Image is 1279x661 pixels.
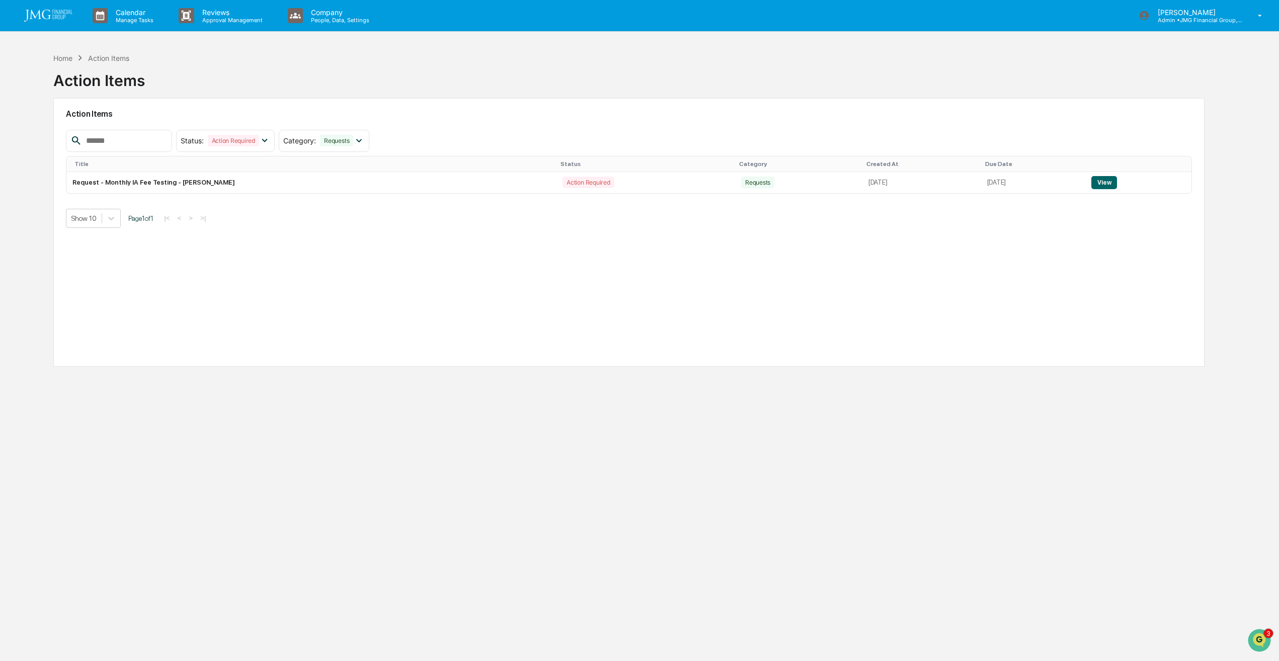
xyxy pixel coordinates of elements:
[862,172,981,193] td: [DATE]
[981,172,1086,193] td: [DATE]
[1247,628,1274,655] iframe: Open customer support
[20,225,63,235] span: Data Lookup
[108,8,158,17] p: Calendar
[985,160,1082,168] div: Due Date
[181,136,204,145] span: Status :
[10,154,26,171] img: Jack Rasmussen
[20,137,28,145] img: 1746055101610-c473b297-6a78-478c-a979-82029cc54cd1
[10,127,26,143] img: Jack Rasmussen
[563,177,614,188] div: Action Required
[161,214,173,222] button: |<
[53,63,145,90] div: Action Items
[45,87,138,95] div: We're available if you need us!
[171,80,183,92] button: Start new chat
[1091,179,1117,186] a: View
[89,137,110,145] span: [DATE]
[208,135,259,146] div: Action Required
[6,202,69,220] a: 🖐️Preclearance
[53,54,72,62] div: Home
[69,202,129,220] a: 🗄️Attestations
[31,137,82,145] span: [PERSON_NAME]
[89,164,110,172] span: [DATE]
[31,164,82,172] span: [PERSON_NAME]
[156,110,183,122] button: See all
[1150,17,1243,24] p: Admin • JMG Financial Group, Ltd.
[66,109,1192,119] h2: Action Items
[108,17,158,24] p: Manage Tasks
[1150,8,1243,17] p: [PERSON_NAME]
[10,207,18,215] div: 🖐️
[71,249,122,257] a: Powered byPylon
[194,8,268,17] p: Reviews
[84,137,87,145] span: •
[1091,176,1117,189] button: View
[303,8,374,17] p: Company
[186,214,196,222] button: >
[6,221,67,239] a: 🔎Data Lookup
[84,164,87,172] span: •
[88,54,129,62] div: Action Items
[66,172,556,193] td: Request - Monthly IA Fee Testing - [PERSON_NAME]
[83,206,125,216] span: Attestations
[128,214,153,222] span: Page 1 of 1
[10,226,18,234] div: 🔎
[194,17,268,24] p: Approval Management
[303,17,374,24] p: People, Data, Settings
[866,160,977,168] div: Created At
[197,214,209,222] button: >|
[10,112,67,120] div: Past conversations
[561,160,731,168] div: Status
[10,77,28,95] img: 1746055101610-c473b297-6a78-478c-a979-82029cc54cd1
[45,77,165,87] div: Start new chat
[739,160,858,168] div: Category
[283,136,316,145] span: Category :
[24,10,72,22] img: logo
[20,164,28,173] img: 1746055101610-c473b297-6a78-478c-a979-82029cc54cd1
[320,135,353,146] div: Requests
[74,160,552,168] div: Title
[175,214,185,222] button: <
[10,21,183,37] p: How can we help?
[741,177,774,188] div: Requests
[73,207,81,215] div: 🗄️
[100,250,122,257] span: Pylon
[21,77,39,95] img: 8933085812038_c878075ebb4cc5468115_72.jpg
[20,206,65,216] span: Preclearance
